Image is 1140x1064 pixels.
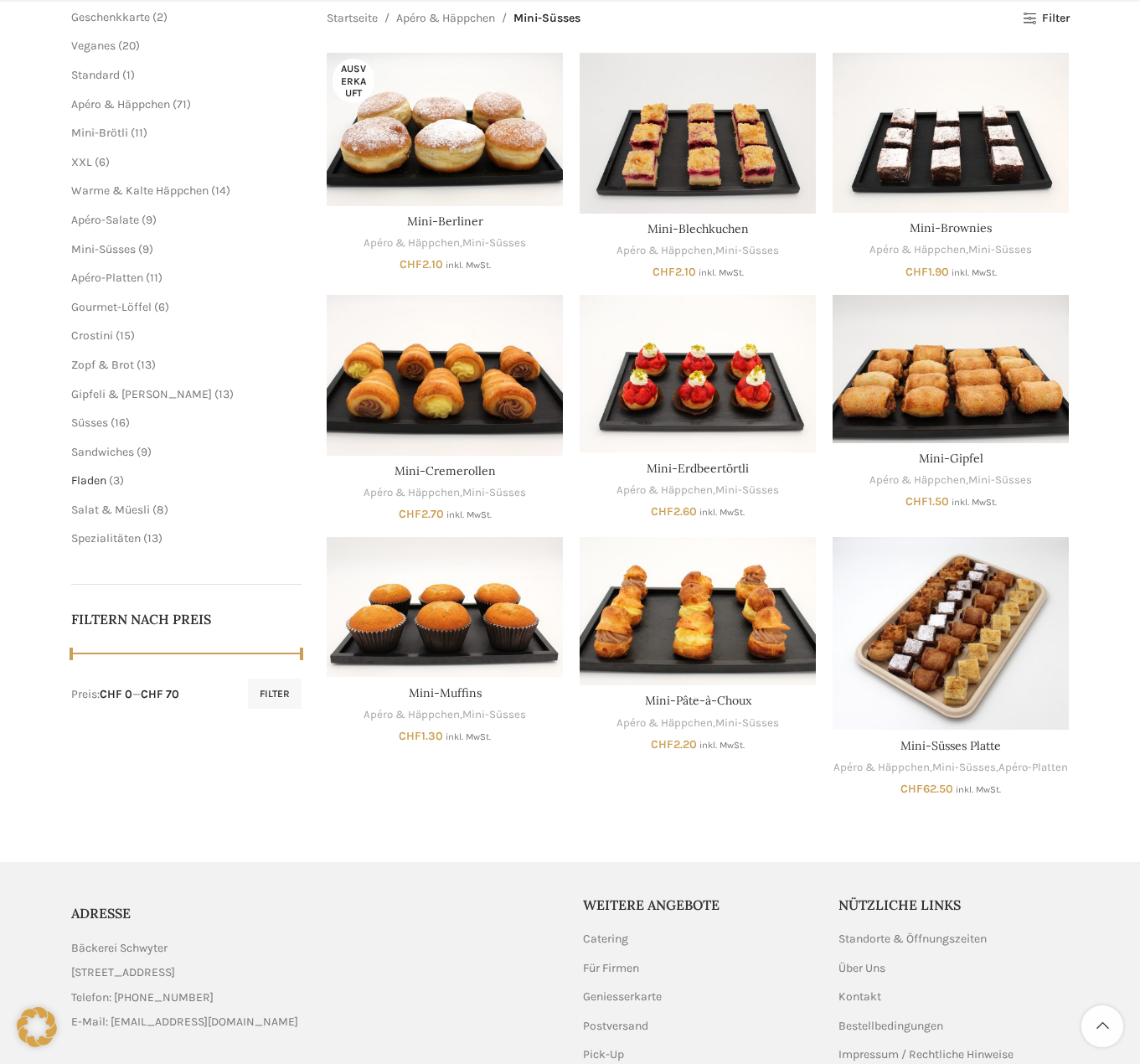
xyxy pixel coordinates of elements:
a: Mini-Blechkuchen [647,221,749,236]
span: Mini-Süsses [71,242,136,256]
a: Mini-Süsses [968,242,1032,258]
a: Apéro-Platten [71,271,143,285]
a: Mini-Muffins [327,537,563,677]
a: Mini-Brownies [833,53,1069,213]
a: Postversand [583,1018,650,1035]
span: CHF 0 [100,687,132,701]
a: Geniesserkarte [583,989,663,1005]
a: Apéro & Häppchen [616,483,713,498]
div: Preis: — [71,686,179,703]
a: Mini-Süsses [968,473,1032,488]
a: Pick-Up [583,1046,626,1063]
span: CHF [905,265,928,279]
span: 9 [146,213,152,227]
a: Bestellbedingungen [838,1018,945,1035]
a: Apéro & Häppchen [616,243,713,259]
div: , [327,485,563,501]
h5: Filtern nach Preis [71,610,302,628]
a: Mini-Süsses [715,715,779,731]
bdi: 1.30 [399,729,443,743]
span: CHF [399,729,421,743]
a: Mini-Erdbeertörtli [647,461,749,476]
a: Standorte & Öffnungszeiten [838,931,988,948]
div: , [580,243,816,259]
a: Mini-Süsses [462,485,526,501]
a: Scroll to top button [1081,1005,1123,1047]
a: Mini-Gipfel [919,451,983,466]
span: CHF 70 [141,687,179,701]
a: Apéro & Häppchen [71,97,170,111]
a: Standard [71,68,120,82]
a: Apéro-Salate [71,213,139,227]
bdi: 2.10 [653,265,696,279]
span: CHF [651,737,673,752]
a: Fladen [71,473,106,488]
a: Apéro-Platten [998,760,1068,776]
a: Mini-Pâte-à-Choux [580,537,816,685]
a: Mini-Süsses [932,760,996,776]
a: Mini-Süsses [715,483,779,498]
a: Salat & Müesli [71,503,150,517]
a: Zopf & Brot [71,358,134,372]
span: 71 [177,97,187,111]
span: 9 [141,445,147,459]
bdi: 62.50 [900,782,953,796]
span: 2 [157,10,163,24]
a: Apéro & Häppchen [869,473,966,488]
bdi: 2.10 [400,257,443,271]
a: Mini-Cremerollen [327,295,563,456]
a: XXL [71,155,92,169]
span: CHF [651,504,673,519]
div: , [327,235,563,251]
a: Für Firmen [583,960,641,977]
bdi: 1.50 [905,494,949,509]
a: Veganes [71,39,116,53]
a: Mini-Brötli [71,126,128,140]
bdi: 1.90 [905,265,949,279]
span: 16 [115,416,126,430]
a: Catering [583,931,630,948]
span: Ausverkauft [333,59,374,103]
span: CHF [653,265,675,279]
span: Geschenkkarte [71,10,150,24]
span: 13 [141,358,152,372]
a: Mini-Pâte-à-Choux [645,693,751,708]
span: 13 [219,387,230,401]
a: Apéro & Häppchen [364,235,460,251]
small: inkl. MwSt. [699,740,745,751]
a: Kontakt [838,989,883,1005]
bdi: 2.60 [651,504,697,519]
a: Spezialitäten [71,531,141,545]
a: Crostini [71,328,113,343]
a: Sandwiches [71,445,134,459]
span: ADRESSE [71,905,131,922]
a: Impressum / Rechtliche Hinweise [838,1046,1015,1063]
small: inkl. MwSt. [446,260,491,271]
a: Startseite [327,9,378,28]
bdi: 2.70 [399,507,444,521]
a: Mini-Blechkuchen [580,53,816,214]
a: Mini-Berliner [327,53,563,205]
small: inkl. MwSt. [952,267,997,278]
a: Über Uns [838,960,887,977]
span: CHF [399,507,421,521]
small: inkl. MwSt. [956,784,1001,795]
a: Mini-Gipfel [833,295,1069,443]
h5: Weitere Angebote [583,896,814,914]
a: Mini-Muffins [409,685,482,700]
span: 3 [113,473,120,488]
a: Apéro & Häppchen [364,707,460,723]
a: Mini-Erdbeertörtli [580,295,816,452]
span: 14 [215,183,226,198]
span: Mini-Süsses [513,9,580,28]
div: , [833,242,1069,258]
a: Apéro & Häppchen [869,242,966,258]
a: Apéro & Häppchen [364,485,460,501]
a: Gipfeli & [PERSON_NAME] [71,387,212,401]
